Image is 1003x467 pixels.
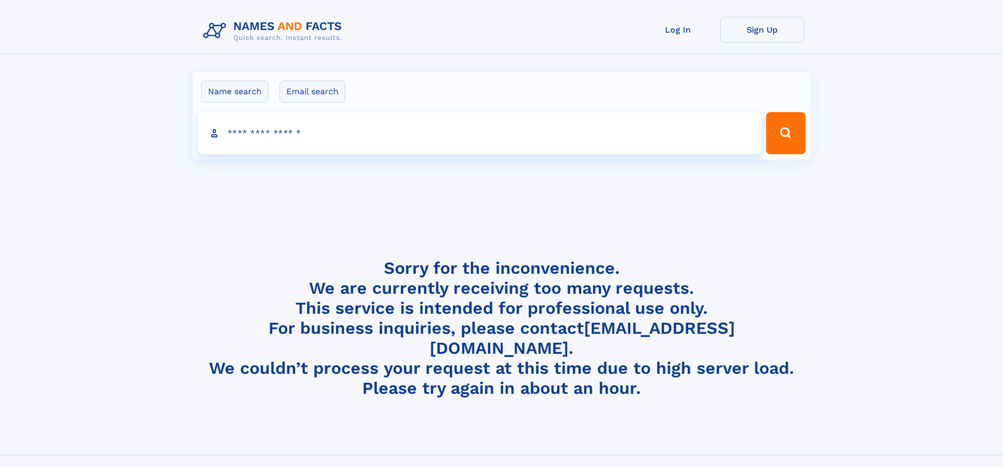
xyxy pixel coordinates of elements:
[201,81,269,103] label: Name search
[199,17,351,45] img: Logo Names and Facts
[720,17,805,43] a: Sign Up
[199,258,805,399] h4: Sorry for the inconvenience. We are currently receiving too many requests. This service is intend...
[636,17,720,43] a: Log In
[280,81,345,103] label: Email search
[198,112,762,154] input: search input
[430,318,735,358] a: [EMAIL_ADDRESS][DOMAIN_NAME]
[766,112,805,154] button: Search Button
